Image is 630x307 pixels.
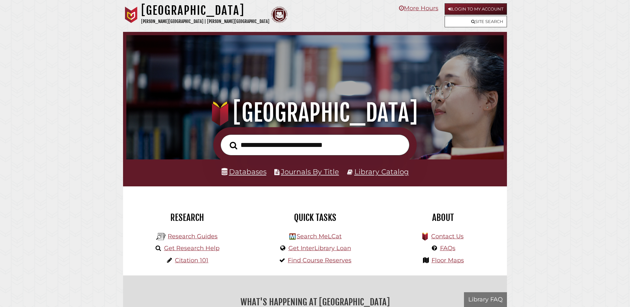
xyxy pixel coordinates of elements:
a: Contact Us [431,233,464,240]
a: Get InterLibrary Loan [288,245,351,252]
h1: [GEOGRAPHIC_DATA] [136,98,494,127]
h2: Quick Tasks [256,212,374,223]
a: Search MeLCat [297,233,342,240]
a: Library Catalog [354,167,409,176]
img: Hekman Library Logo [289,233,296,240]
a: Journals By Title [281,167,339,176]
a: Research Guides [168,233,218,240]
a: Find Course Reserves [288,257,351,264]
a: More Hours [399,5,438,12]
a: Site Search [445,16,507,27]
h2: Research [128,212,246,223]
img: Hekman Library Logo [156,232,166,242]
h2: About [384,212,502,223]
i: Search [230,141,237,150]
button: Search [226,140,241,152]
p: [PERSON_NAME][GEOGRAPHIC_DATA] | [PERSON_NAME][GEOGRAPHIC_DATA] [141,18,269,25]
a: Floor Maps [431,257,464,264]
a: FAQs [440,245,455,252]
a: Login to My Account [445,3,507,15]
img: Calvin Theological Seminary [271,7,287,23]
a: Get Research Help [164,245,220,252]
a: Databases [221,167,266,176]
a: Citation 101 [175,257,208,264]
img: Calvin University [123,7,139,23]
h1: [GEOGRAPHIC_DATA] [141,3,269,18]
